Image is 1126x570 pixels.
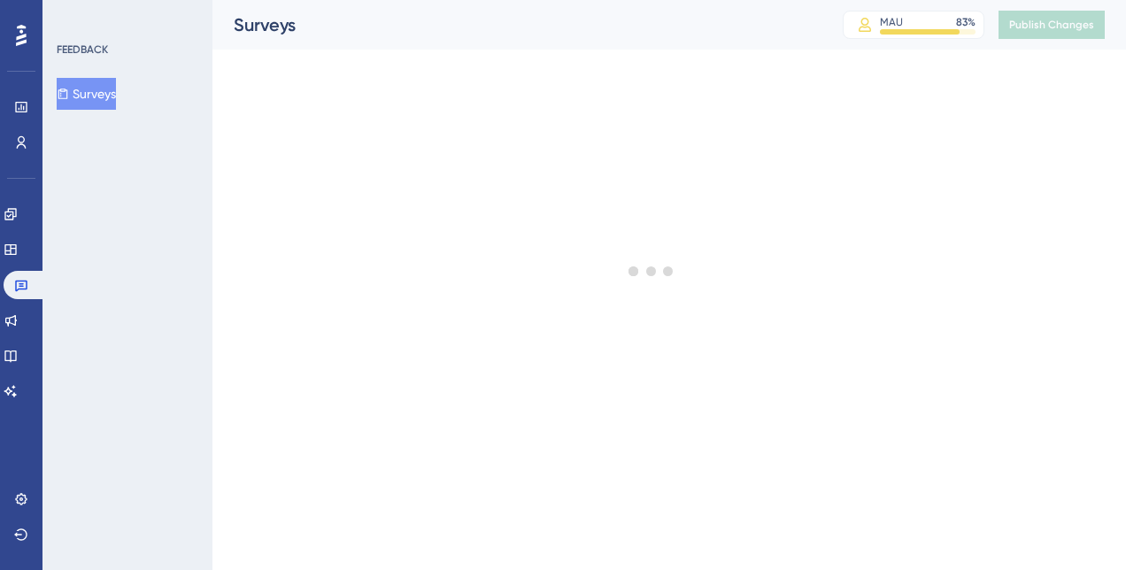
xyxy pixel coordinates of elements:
div: 83 % [956,15,976,29]
div: MAU [880,15,903,29]
div: Surveys [234,12,798,37]
span: Publish Changes [1009,18,1094,32]
button: Surveys [57,78,116,110]
div: FEEDBACK [57,42,108,57]
button: Publish Changes [999,11,1105,39]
